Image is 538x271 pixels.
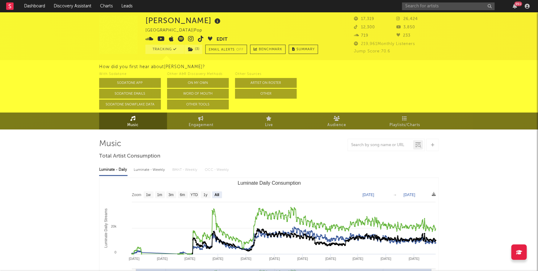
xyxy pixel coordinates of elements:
span: 12,300 [354,25,375,29]
text: 1y [204,193,208,197]
text: 6m [180,193,185,197]
text: 3m [169,193,174,197]
text: 20k [111,224,116,228]
button: Edit [216,36,228,43]
div: With Sodatone [99,71,161,78]
span: 3,850 [397,25,415,29]
button: On My Own [167,78,229,88]
text: [DATE] [241,257,251,261]
input: Search by song name or URL [348,143,413,148]
text: → [393,193,397,197]
span: Playlists/Charts [390,121,420,129]
button: Other [235,89,297,99]
button: Sodatone Snowflake Data [99,100,161,109]
text: [DATE] [409,257,420,261]
text: Zoom [132,193,141,197]
text: Luminate Daily Streams [104,208,108,248]
input: Search for artists [402,2,495,10]
a: Engagement [167,113,235,129]
div: Luminate - Weekly [134,165,166,175]
div: 99 + [515,2,522,6]
button: Word Of Mouth [167,89,229,99]
span: Music [128,121,139,129]
div: [GEOGRAPHIC_DATA] | Pop [145,27,209,34]
a: Benchmark [250,45,286,54]
span: 719 [354,34,368,38]
text: Luminate Daily Consumption [238,180,301,186]
span: ( 3 ) [184,45,203,54]
button: Sodatone Emails [99,89,161,99]
div: Other A&R Discovery Methods [167,71,229,78]
div: How did you first hear about [PERSON_NAME] ? [99,63,538,71]
button: Sodatone App [99,78,161,88]
text: 0 [115,250,116,254]
span: Audience [328,121,347,129]
button: Other Tools [167,100,229,109]
text: 1w [146,193,151,197]
span: Summary [296,48,315,51]
text: [DATE] [185,257,195,261]
text: [DATE] [297,257,308,261]
span: Engagement [189,121,213,129]
a: Audience [303,113,371,129]
div: [PERSON_NAME] [145,15,222,26]
span: Total Artist Consumption [99,153,160,160]
button: Email AlertsOff [205,45,247,54]
text: [DATE] [363,193,374,197]
a: Music [99,113,167,129]
button: 99+ [513,4,517,9]
text: [DATE] [381,257,392,261]
span: 233 [397,34,411,38]
text: [DATE] [326,257,336,261]
text: 1m [157,193,162,197]
text: [DATE] [269,257,280,261]
span: 17,319 [354,17,374,21]
text: YTD [191,193,198,197]
button: (3) [184,45,202,54]
text: [DATE] [353,257,364,261]
span: Live [265,121,273,129]
span: 26,424 [397,17,418,21]
button: Tracking [145,45,184,54]
a: Playlists/Charts [371,113,439,129]
span: 219,961 Monthly Listeners [354,42,415,46]
button: Artist on Roster [235,78,297,88]
text: [DATE] [212,257,223,261]
div: Luminate - Daily [99,165,128,175]
div: Other Sources [235,71,297,78]
text: [DATE] [129,257,140,261]
a: Live [235,113,303,129]
text: All [215,193,219,197]
span: Jump Score: 70.6 [354,49,390,53]
button: Summary [289,45,318,54]
span: Benchmark [259,46,282,53]
em: Off [236,48,244,51]
text: [DATE] [404,193,415,197]
text: [DATE] [157,257,168,261]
